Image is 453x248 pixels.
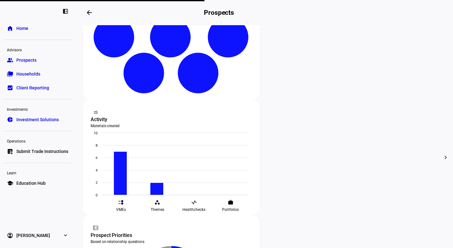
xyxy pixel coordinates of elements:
[204,9,234,16] h2: Prospects
[4,54,72,66] a: groupProspects
[7,85,13,91] eth-mat-symbol: bid_landscape
[4,82,72,94] a: bid_landscapeClient Reporting
[96,181,98,185] text: 2
[96,144,98,148] text: 8
[16,25,28,31] span: Home
[182,207,205,212] span: Healthchecks
[7,116,13,123] eth-mat-symbol: pie_chart
[92,225,99,231] mat-icon: fact_check
[91,239,252,244] div: Based on relationship questions
[92,109,99,115] mat-icon: monitoring
[118,200,124,205] eth-mat-symbol: event_list
[91,232,252,239] div: Prospect Priorities
[7,148,13,155] eth-mat-symbol: list_alt_add
[191,200,197,205] eth-mat-symbol: vital_signs
[4,68,72,80] a: folder_copyHouseholds
[222,207,239,212] span: Portfolios
[7,25,13,31] eth-mat-symbol: home
[16,180,46,186] span: Education Hub
[228,200,233,205] eth-mat-symbol: work
[96,193,98,197] text: 0
[16,57,36,63] span: Prospects
[62,8,69,14] eth-mat-symbol: left_panel_close
[16,71,40,77] span: Households
[4,168,72,177] div: Learn
[62,232,69,239] eth-mat-symbol: expand_more
[7,57,13,63] eth-mat-symbol: group
[91,116,252,123] div: Activity
[4,104,72,113] div: Investments
[4,22,72,35] a: homeHome
[7,180,13,186] eth-mat-symbol: school
[7,232,13,239] eth-mat-symbol: account_circle
[16,85,49,91] span: Client Reporting
[16,116,59,123] span: Investment Solutions
[7,71,13,77] eth-mat-symbol: folder_copy
[16,232,50,239] span: [PERSON_NAME]
[96,168,98,172] text: 4
[96,156,98,160] text: 6
[116,207,126,212] span: VMEs
[4,113,72,126] a: pie_chartInvestment Solutions
[91,123,252,128] div: Materials created
[16,148,68,155] span: Submit Trade Instructions
[154,200,160,205] eth-mat-symbol: workspaces
[151,207,164,212] span: Themes
[4,136,72,145] div: Operations
[94,131,98,135] text: 10
[4,45,72,54] div: Advisors
[442,154,450,161] mat-icon: chevron_right
[86,9,93,16] mat-icon: arrow_backwards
